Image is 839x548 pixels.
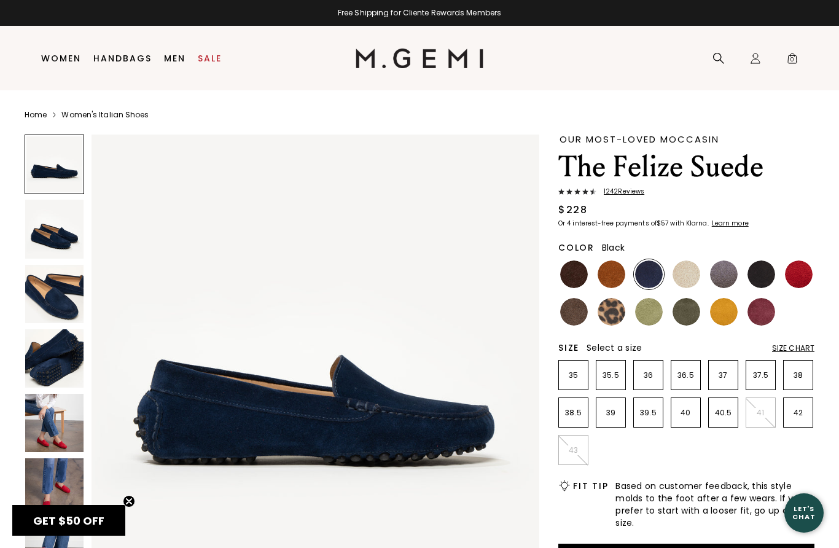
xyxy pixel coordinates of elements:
img: The Felize Suede [25,265,84,323]
klarna-placement-style-body: with Klarna [670,219,710,228]
a: Home [25,110,47,120]
img: Mushroom [560,298,588,326]
div: $228 [558,203,587,217]
img: The Felize Suede [25,394,84,452]
p: 37.5 [746,370,775,380]
img: Sunflower [710,298,738,326]
span: Based on customer feedback, this style molds to the foot after a few wears. If you prefer to star... [615,480,814,529]
a: Learn more [711,220,749,227]
a: Handbags [93,53,152,63]
div: Size Chart [772,343,814,353]
span: Select a size [587,342,642,354]
img: Burgundy [747,298,775,326]
img: The Felize Suede [25,200,84,258]
img: Gray [710,260,738,288]
p: 41 [746,408,775,418]
p: 38 [784,370,813,380]
img: Leopard Print [598,298,625,326]
h1: The Felize Suede [558,150,814,184]
img: Chocolate [560,260,588,288]
a: Women's Italian Shoes [61,110,149,120]
p: 35.5 [596,370,625,380]
div: GET $50 OFFClose teaser [12,505,125,536]
p: 40 [671,408,700,418]
img: Sunset Red [785,260,813,288]
p: 42 [784,408,813,418]
p: 36 [634,370,663,380]
p: 37 [709,370,738,380]
a: 1242Reviews [558,188,814,198]
a: Women [41,53,81,63]
div: Our Most-Loved Moccasin [560,135,814,144]
span: 0 [786,55,798,67]
img: The Felize Suede [25,329,84,388]
h2: Color [558,243,595,252]
p: 39 [596,408,625,418]
img: Black [747,260,775,288]
img: Olive [673,298,700,326]
p: 39.5 [634,408,663,418]
span: Black [602,241,625,254]
span: GET $50 OFF [33,513,104,528]
p: 35 [559,370,588,380]
h2: Size [558,343,579,353]
img: M.Gemi [356,49,484,68]
a: Men [164,53,185,63]
img: The Felize Suede [25,458,84,517]
h2: Fit Tip [573,481,608,491]
img: Pistachio [635,298,663,326]
p: 40.5 [709,408,738,418]
p: 36.5 [671,370,700,380]
a: Sale [198,53,222,63]
button: Close teaser [123,495,135,507]
klarna-placement-style-amount: $57 [657,219,668,228]
img: Saddle [598,260,625,288]
klarna-placement-style-cta: Learn more [712,219,749,228]
div: Let's Chat [784,505,824,520]
p: 43 [559,445,588,455]
img: Latte [673,260,700,288]
img: Midnight Blue [635,260,663,288]
span: 1242 Review s [596,188,644,195]
p: 38.5 [559,408,588,418]
klarna-placement-style-body: Or 4 interest-free payments of [558,219,657,228]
